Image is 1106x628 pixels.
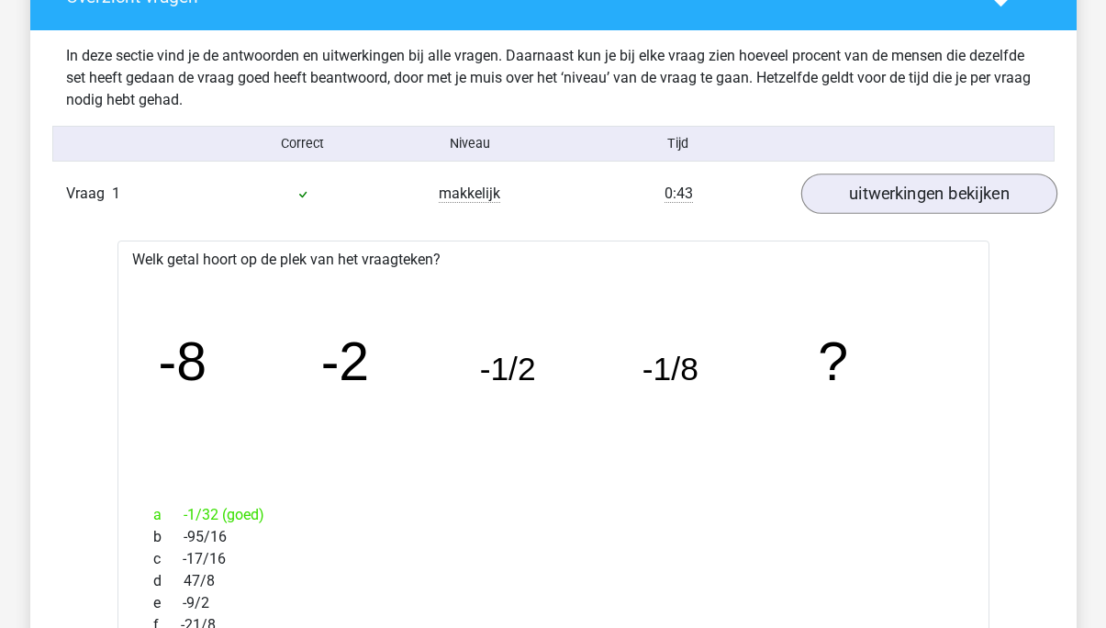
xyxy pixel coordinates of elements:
tspan: -1/8 [642,351,698,387]
span: d [153,570,184,592]
tspan: -1/2 [479,351,535,387]
span: Vraag [66,183,112,205]
div: Tijd [553,134,803,153]
span: makkelijk [439,185,500,203]
tspan: -2 [320,331,369,392]
tspan: -8 [158,331,207,392]
a: uitwerkingen bekijken [800,174,1056,214]
div: Niveau [386,134,553,153]
span: 0:43 [665,185,693,203]
div: Correct [219,134,386,153]
span: e [153,592,183,614]
span: 1 [112,185,120,202]
div: -17/16 [140,548,967,570]
span: a [153,504,184,526]
div: -1/32 (goed) [140,504,967,526]
div: -9/2 [140,592,967,614]
tspan: ? [818,331,848,392]
div: 47/8 [140,570,967,592]
div: -95/16 [140,526,967,548]
span: c [153,548,183,570]
span: b [153,526,184,548]
div: In deze sectie vind je de antwoorden en uitwerkingen bij alle vragen. Daarnaast kun je bij elke v... [52,45,1055,111]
